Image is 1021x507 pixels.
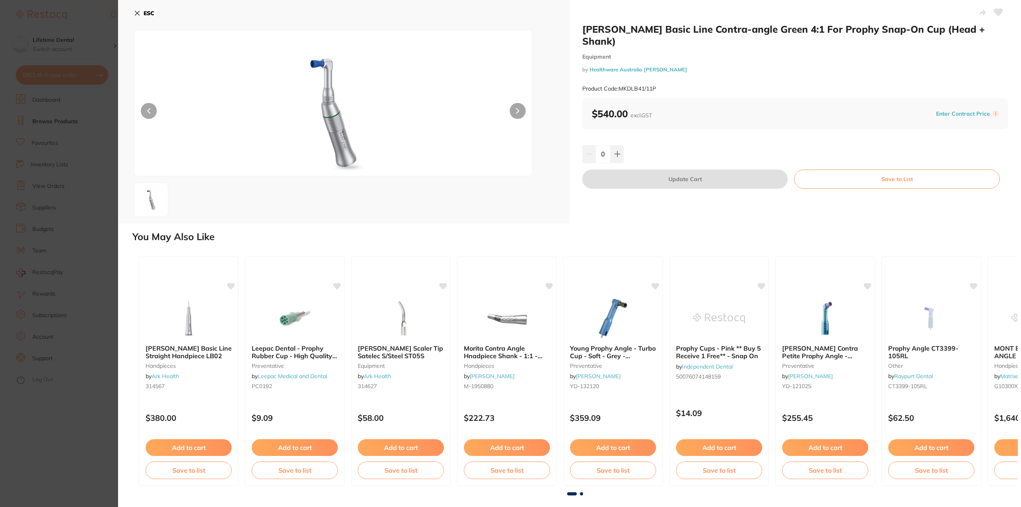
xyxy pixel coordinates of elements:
small: YD-132120 [570,383,656,389]
b: Morita Contra Angle Hnadpiece Shank - 1:1 - Blue Band - Optic [464,345,550,359]
p: $9.09 [252,413,338,422]
small: M-1950880 [464,383,550,389]
b: Prophy Angle CT3399-105RL [888,345,974,359]
a: [PERSON_NAME] [788,373,833,380]
span: by [782,373,833,380]
b: Leepac Dental - Prophy Rubber Cup - High Quality Dental Product - Snap on type [252,345,338,359]
button: Save to list [570,462,656,479]
button: Add to cart [146,439,232,456]
small: equipment [358,363,444,369]
small: CT3399-105RL [888,383,974,389]
a: Ark Health [152,373,179,380]
p: $222.73 [464,413,550,422]
img: MK-dent Scaler Tip Satelec S/Steel ST05S [375,298,427,338]
p: $62.50 [888,413,974,422]
a: Raypurt Dental [894,373,933,380]
b: MK-dent Scaler Tip Satelec S/Steel ST05S [358,345,444,359]
p: $14.09 [676,408,762,418]
img: Mk-dent Basic Line Straight Handpiece LB02 [163,298,215,338]
button: Add to cart [358,439,444,456]
small: other [888,363,974,369]
img: L21rX2RlbnQucG5n [214,50,452,176]
span: by [358,373,391,380]
button: Add to cart [570,439,656,456]
button: Save to list [782,462,868,479]
a: Independent Dental [682,363,733,370]
span: by [888,373,933,380]
img: Young VERA Contra Petite Prophy Angle - Webbed - Soft - Latex Free, 125-Pack [799,298,851,338]
p: $58.00 [358,413,444,422]
small: preventative [570,363,656,369]
button: Update Cart [582,170,788,189]
p: $380.00 [146,413,232,422]
button: Enter Contract Price [934,110,992,118]
small: preventative [782,363,868,369]
small: Product Code: MKDLB41/11P [582,85,656,92]
small: Equipment [582,53,1008,60]
button: Save to list [464,462,550,479]
b: Mk-dent Basic Line Straight Handpiece LB02 [146,345,232,359]
img: Prophy Angle CT3399-105RL [905,298,957,338]
small: 50076074148159 [676,373,762,380]
img: Leepac Dental - Prophy Rubber Cup - High Quality Dental Product - Snap on type [269,298,321,338]
b: Prophy Cups - Pink ** Buy 5 Receive 1 Free** - Snap On [676,345,762,359]
button: Save to list [146,462,232,479]
b: Young Prophy Angle - Turbo Cup - Soft - Grey - Disposable, 200-Pack [570,345,656,359]
button: Save to list [676,462,762,479]
b: Young VERA Contra Petite Prophy Angle - Webbed - Soft - Latex Free, 125-Pack [782,345,868,359]
b: ESC [144,10,154,17]
label: i [992,110,999,117]
small: YD-121025 [782,383,868,389]
img: Prophy Cups - Pink ** Buy 5 Receive 1 Free** - Snap On [693,298,745,338]
p: $359.09 [570,413,656,422]
h2: [PERSON_NAME] Basic Line Contra-angle Green 4:1 For Prophy Snap-On Cup (Head + Shank) [582,23,1008,47]
a: [PERSON_NAME] [470,373,514,380]
small: handpieces [464,363,550,369]
span: by [570,373,621,380]
button: ESC [134,6,154,20]
small: 314627 [358,383,444,389]
img: L21rX2RlbnQucG5n [137,185,166,214]
img: Young Prophy Angle - Turbo Cup - Soft - Grey - Disposable, 200-Pack [587,298,639,338]
a: [PERSON_NAME] [576,373,621,380]
span: by [252,373,327,380]
small: by [582,67,1008,73]
span: by [464,373,514,380]
small: 314567 [146,383,232,389]
button: Add to cart [888,439,974,456]
img: Morita Contra Angle Hnadpiece Shank - 1:1 - Blue Band - Optic [481,298,533,338]
small: PC0192 [252,383,338,389]
b: $540.00 [592,108,652,120]
span: by [146,373,179,380]
span: excl. GST [631,112,652,119]
a: Ark Health [364,373,391,380]
button: Save to List [794,170,1000,189]
p: $255.45 [782,413,868,422]
button: Save to list [252,462,338,479]
a: Healthware Australia [PERSON_NAME] [589,66,687,73]
button: Save to list [888,462,974,479]
button: Add to cart [676,439,762,456]
button: Add to cart [252,439,338,456]
h2: You May Also Like [132,231,1018,243]
a: Leepac Medical and Dental [258,373,327,380]
button: Add to cart [464,439,550,456]
small: preventative [252,363,338,369]
button: Add to cart [782,439,868,456]
button: Save to list [358,462,444,479]
span: by [676,363,733,370]
small: handpieces [146,363,232,369]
